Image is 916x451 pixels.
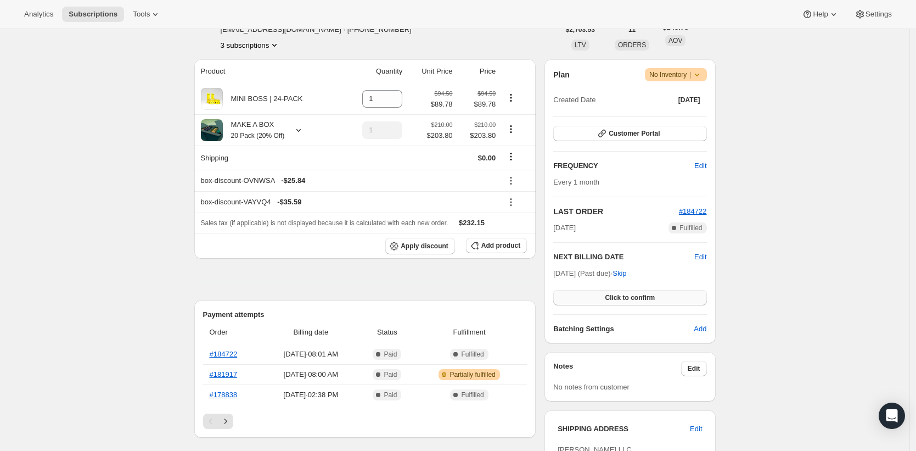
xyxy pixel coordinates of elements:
span: Customer Portal [609,129,660,138]
span: Add [694,324,706,335]
button: Edit [688,157,713,175]
th: Shipping [194,146,344,170]
button: Analytics [18,7,60,22]
button: Click to confirm [553,290,706,305]
span: - $25.84 [281,175,305,186]
span: Edit [694,160,706,171]
button: Subscriptions [62,7,124,22]
th: Order [203,320,262,344]
button: Help [795,7,845,22]
span: [EMAIL_ADDRESS][DOMAIN_NAME] · [PHONE_NUMBER] [221,24,412,35]
span: Fulfilled [679,224,702,232]
button: Product actions [502,92,520,104]
h2: FREQUENCY [553,160,694,171]
span: Help [813,10,828,19]
span: Billing date [266,327,356,338]
span: - $35.59 [277,197,301,208]
span: No notes from customer [553,383,630,391]
span: | [689,70,691,79]
span: [DATE] · 08:00 AM [266,369,356,380]
span: Edit [688,364,700,373]
button: Edit [694,252,706,263]
h2: LAST ORDER [553,206,679,217]
button: [DATE] [672,92,707,108]
span: $89.78 [459,99,496,110]
span: Paid [384,391,397,399]
img: product img [201,88,223,110]
span: [DATE] [678,96,700,104]
span: Skip [612,268,626,279]
span: Partially fulfilled [449,370,495,379]
span: $2,703.53 [566,25,595,34]
button: Edit [681,361,707,376]
h6: Batching Settings [553,324,694,335]
span: Sales tax (if applicable) is not displayed because it is calculated with each new order. [201,219,448,227]
small: $210.00 [431,121,452,128]
span: Fulfillment [418,327,520,338]
span: Created Date [553,94,595,105]
a: #184722 [210,350,238,358]
small: 20 Pack (20% Off) [231,132,285,140]
h3: SHIPPING ADDRESS [558,424,690,435]
span: Paid [384,370,397,379]
h2: Plan [553,69,570,80]
button: Customer Portal [553,126,706,141]
small: $210.00 [474,121,496,128]
div: MINI BOSS | 24-PACK [223,93,303,104]
span: 11 [628,25,636,34]
span: Apply discount [401,242,448,250]
span: $89.78 [431,99,453,110]
small: $94.50 [477,90,496,97]
a: #184722 [679,207,707,215]
th: Product [194,59,344,83]
a: #181917 [210,370,238,378]
span: [DATE] [553,222,576,233]
button: Product actions [502,123,520,135]
h2: Payment attempts [203,309,527,320]
span: Settings [866,10,892,19]
button: Shipping actions [502,151,520,163]
img: product img [201,119,223,141]
button: #184722 [679,206,707,217]
button: Edit [683,420,709,438]
button: Next [218,414,233,429]
span: [DATE] · 02:38 PM [266,389,356,400]
span: ORDERS [618,41,646,49]
span: $0.00 [478,154,496,162]
button: Product actions [221,40,280,51]
div: Open Intercom Messenger [879,403,905,429]
small: $94.50 [434,90,452,97]
span: Analytics [24,10,53,19]
th: Price [456,59,499,83]
th: Quantity [344,59,406,83]
span: $203.80 [427,130,453,141]
span: Subscriptions [69,10,117,19]
button: Skip [606,265,633,282]
h3: Notes [553,361,681,376]
div: box-discount-VAYVQ4 [201,197,496,208]
a: #178838 [210,391,238,399]
span: Tools [133,10,150,19]
span: [DATE] (Past due) · [553,269,626,277]
span: $203.80 [459,130,496,141]
button: $2,703.53 [559,22,602,37]
span: $232.15 [459,219,485,227]
span: [DATE] · 08:01 AM [266,349,356,360]
span: Every 1 month [553,178,599,186]
button: Settings [848,7,898,22]
span: Paid [384,350,397,359]
button: Tools [126,7,167,22]
button: 11 [622,22,642,37]
div: box-discount-OVNWSA [201,175,496,186]
span: Edit [690,424,702,435]
th: Unit Price [406,59,456,83]
div: MAKE A BOX [223,119,285,141]
button: Add product [466,238,527,253]
span: Fulfilled [461,350,484,359]
span: Fulfilled [461,391,484,399]
span: No Inventory [649,69,702,80]
button: Apply discount [385,238,455,254]
span: Status [363,327,412,338]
